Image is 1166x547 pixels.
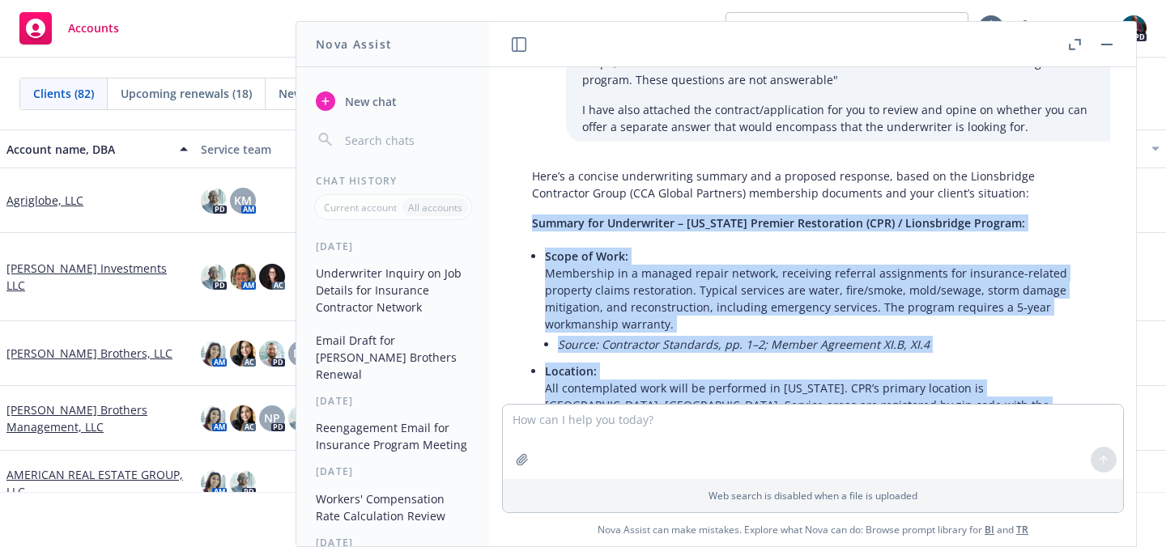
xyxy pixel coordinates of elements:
[1016,523,1028,536] a: TR
[739,20,895,37] span: View accounts as producer...
[545,248,628,264] span: Scope of Work:
[6,345,172,362] a: [PERSON_NAME] Brothers, LLC
[201,405,227,431] img: photo
[201,188,227,214] img: photo
[6,466,188,500] a: AMERICAN REAL ESTATE GROUP, LLC
[408,201,462,214] p: All accounts
[234,192,252,209] span: KM
[309,87,477,116] button: New chat
[230,341,256,367] img: photo
[293,345,309,362] span: NP
[985,523,994,536] a: BI
[513,489,1113,502] p: Web search is disabled when a file is uploaded
[324,201,397,214] p: Current account
[201,141,382,158] div: Service team
[1046,12,1079,45] a: Search
[279,85,383,102] span: New businesses (1)
[201,264,227,290] img: photo
[1083,12,1116,45] a: Switch app
[1121,15,1147,41] img: photo
[296,240,490,253] div: [DATE]
[296,464,490,478] div: [DATE]
[545,248,1094,333] p: Membership in a managed repair network, receiving referral assignments for insurance-related prop...
[496,513,1130,546] span: Nova Assist can make mistakes. Explore what Nova can do: Browse prompt library for and
[201,341,227,367] img: photo
[201,470,227,496] img: photo
[259,341,285,367] img: photo
[68,22,119,35] span: Accounts
[194,129,389,168] button: Service team
[121,85,252,102] span: Upcoming renewals (18)
[230,470,256,496] img: photo
[545,363,1094,430] p: All contemplated work will be performed in [US_STATE]. CPR’s primary location is [GEOGRAPHIC_DATA...
[296,174,490,188] div: Chat History
[309,486,477,529] button: Workers' Compensation Rate Calculation Review
[6,401,188,435] a: [PERSON_NAME] Brothers Management, LLC
[264,409,280,426] span: NP
[6,260,188,294] a: [PERSON_NAME] Investments LLC
[532,167,1094,201] p: Here’s a concise underwriting summary and a proposed response, based on the Lionsbridge Contracto...
[1009,12,1041,45] a: Report a Bug
[726,12,968,45] button: View accounts as producer...
[33,85,94,102] span: Clients (82)
[545,363,597,379] span: Location:
[230,405,256,431] img: photo
[288,405,314,431] img: photo
[230,264,256,290] img: photo
[13,6,126,51] a: Accounts
[309,414,477,458] button: Reengagement Email for Insurance Program Meeting
[309,260,477,320] button: Underwriter Inquiry on Job Details for Insurance Contractor Network
[532,215,1025,231] span: Summary for Underwriter – [US_STATE] Premier Restoration (CPR) / Lionsbridge Program:
[342,129,470,151] input: Search chats
[582,101,1094,135] p: I have also attached the contract/application for you to review and opine on whether you can offe...
[6,141,170,158] div: Account name, DBA
[342,93,397,110] span: New chat
[309,327,477,388] button: Email Draft for [PERSON_NAME] Brothers Renewal
[558,337,930,352] em: Source: Contractor Standards, pp. 1–2; Member Agreement XI.B, XI.4
[316,36,392,53] h1: Nova Assist
[296,394,490,408] div: [DATE]
[259,264,285,290] img: photo
[6,192,83,209] a: Agriglobe, LLC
